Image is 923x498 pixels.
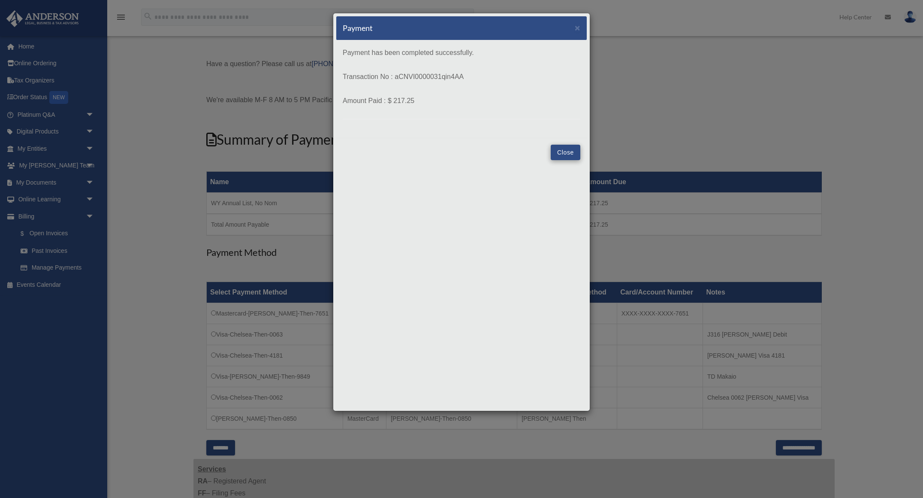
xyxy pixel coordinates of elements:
p: Transaction No : aCNVI0000031qin4AA [343,71,580,83]
button: Close [575,23,580,32]
p: Amount Paid : $ 217.25 [343,95,580,107]
span: × [575,23,580,33]
p: Payment has been completed successfully. [343,47,580,59]
h5: Payment [343,23,373,33]
button: Close [551,145,580,160]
